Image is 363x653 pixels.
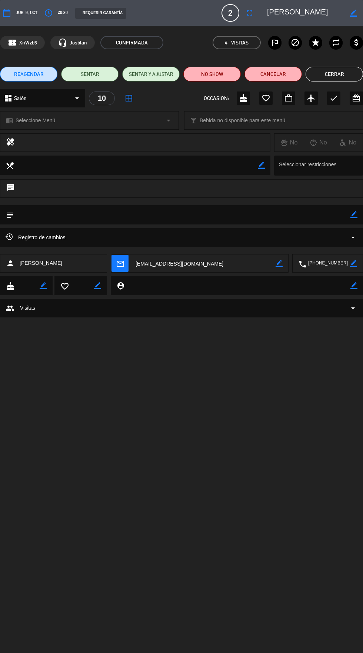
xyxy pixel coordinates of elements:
[6,282,14,290] i: cake
[332,38,340,47] i: repeat
[6,259,15,268] i: person
[14,70,44,78] span: REAGENDAR
[352,94,361,103] i: card_giftcard
[42,6,55,20] button: access_time
[8,38,17,47] span: confirmation_number
[40,282,47,289] i: border_color
[307,94,316,103] i: airplanemode_active
[284,94,293,103] i: work_outline
[164,116,173,125] i: arrow_drop_down
[333,138,363,147] div: No
[122,67,180,81] button: SENTAR Y AJUSTAR
[245,9,254,17] i: fullscreen
[352,38,361,47] i: attach_money
[304,138,333,147] div: No
[262,94,270,103] i: favorite_border
[222,4,239,22] span: 2
[19,39,37,47] span: XnWzb5
[274,138,304,147] div: No
[298,260,306,268] i: local_phone
[243,6,256,20] button: fullscreen
[231,39,249,47] em: Visitas
[16,116,55,125] span: Seleccione Menú
[2,9,11,17] i: calendar_today
[204,94,229,103] span: OCCASION:
[116,259,124,267] i: mail_outline
[311,38,320,47] i: star
[61,67,119,81] button: SENTAR
[6,137,15,148] i: healing
[100,36,163,49] span: CONFIRMADA
[6,211,14,219] i: subject
[70,39,87,47] span: Josblan
[239,94,248,103] i: cake
[6,161,14,169] i: local_dining
[291,38,300,47] i: block
[14,94,27,103] span: Salón
[200,116,285,125] span: Bebida no disponible para este menú
[20,259,62,267] span: [PERSON_NAME]
[6,233,66,242] span: Registro de cambios
[58,9,68,16] span: 20:30
[270,38,279,47] i: outlined_flag
[20,304,35,312] span: Visitas
[116,281,124,290] i: person_pin
[60,282,69,290] i: favorite_border
[349,304,357,313] span: arrow_drop_down
[16,9,38,16] span: jue. 9, oct.
[349,233,357,242] i: arrow_drop_down
[350,211,357,218] i: border_color
[306,67,363,81] button: Cerrar
[329,94,338,103] i: check
[258,162,265,169] i: border_color
[6,117,13,124] i: chrome_reader_mode
[350,260,357,267] i: border_color
[73,94,81,103] i: arrow_drop_down
[350,282,357,289] i: border_color
[44,9,53,17] i: access_time
[58,38,67,47] i: headset_mic
[244,67,302,81] button: Cancelar
[276,260,283,267] i: border_color
[183,67,241,81] button: NO SHOW
[6,183,15,194] i: chat
[124,94,133,103] i: border_all
[75,8,126,19] div: REQUERIR GARANTÍA
[350,10,357,17] i: border_color
[4,94,13,103] i: dashboard
[89,91,115,105] div: 10
[190,117,197,124] i: local_bar
[6,304,14,313] span: group
[94,282,101,289] i: border_color
[225,39,227,47] span: 4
